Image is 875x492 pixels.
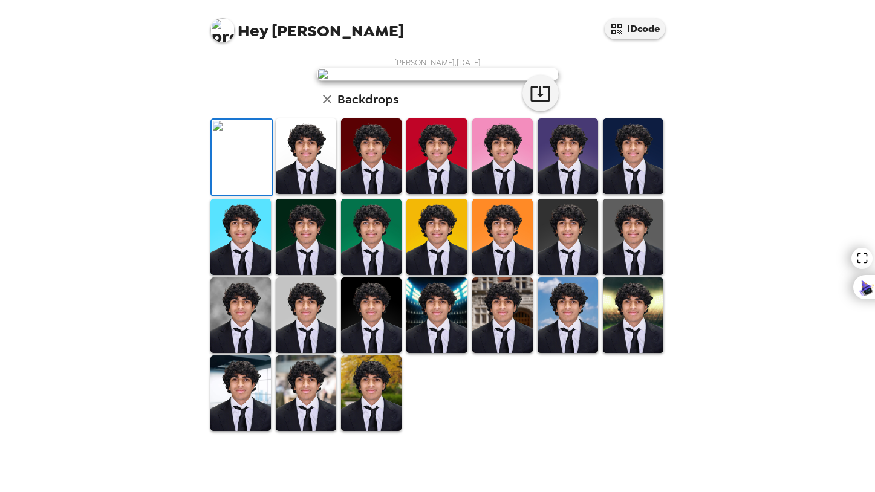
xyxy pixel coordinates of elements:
[317,68,559,81] img: user
[210,12,404,39] span: [PERSON_NAME]
[210,18,235,42] img: profile pic
[394,57,481,68] span: [PERSON_NAME] , [DATE]
[605,18,665,39] button: IDcode
[238,20,268,42] span: Hey
[212,120,272,195] img: Original
[337,89,398,109] h6: Backdrops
